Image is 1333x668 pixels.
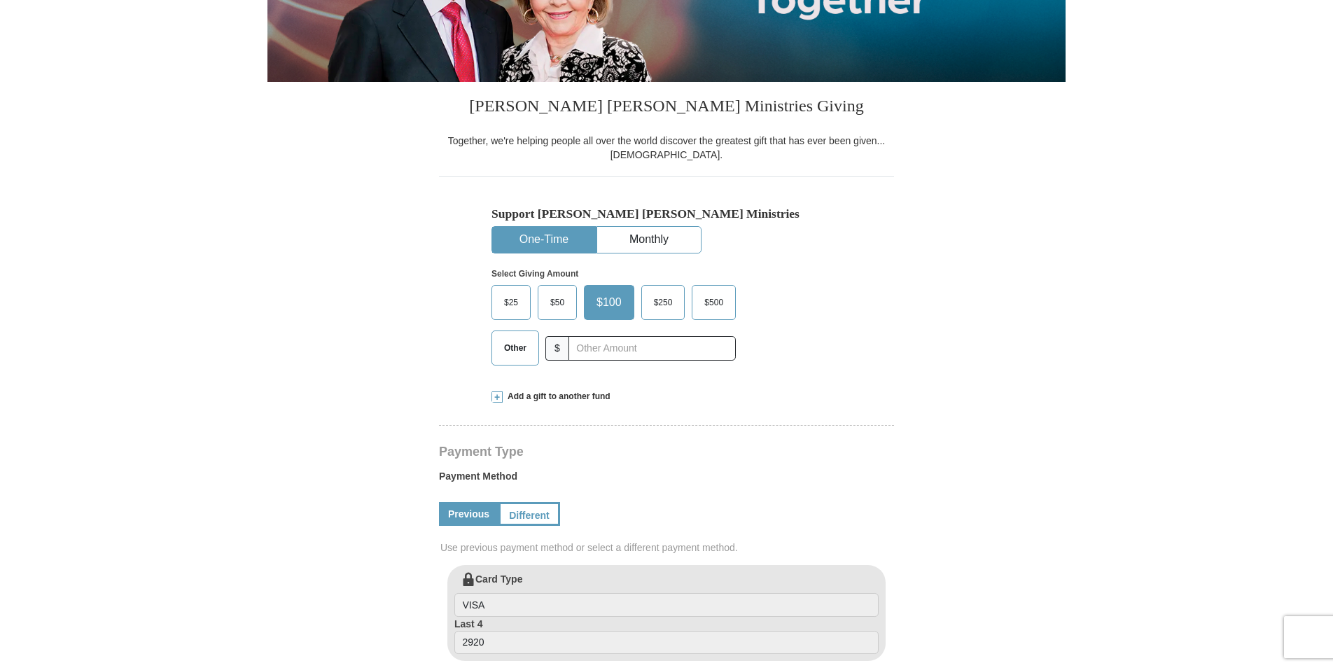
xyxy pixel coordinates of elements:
[454,593,879,617] input: Card Type
[497,338,533,359] span: Other
[597,227,701,253] button: Monthly
[439,82,894,134] h3: [PERSON_NAME] [PERSON_NAME] Ministries Giving
[440,541,895,555] span: Use previous payment method or select a different payment method.
[543,292,571,313] span: $50
[647,292,680,313] span: $250
[491,269,578,279] strong: Select Giving Amount
[545,336,569,361] span: $
[439,134,894,162] div: Together, we're helping people all over the world discover the greatest gift that has ever been g...
[697,292,730,313] span: $500
[589,292,629,313] span: $100
[454,617,879,655] label: Last 4
[439,446,894,457] h4: Payment Type
[568,336,736,361] input: Other Amount
[503,391,610,403] span: Add a gift to another fund
[492,227,596,253] button: One-Time
[454,572,879,617] label: Card Type
[498,502,560,526] a: Different
[439,469,894,490] label: Payment Method
[491,207,842,221] h5: Support [PERSON_NAME] [PERSON_NAME] Ministries
[439,502,498,526] a: Previous
[497,292,525,313] span: $25
[454,631,879,655] input: Last 4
